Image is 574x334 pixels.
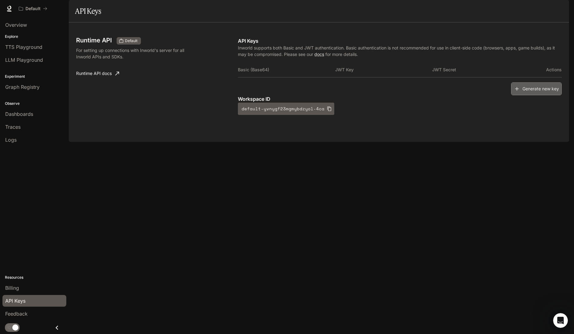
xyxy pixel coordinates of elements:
[76,47,194,60] p: For setting up connections with Inworld's server for all Inworld APIs and SDKs.
[75,5,101,17] h1: API Keys
[238,103,334,115] button: default-yvnygf23mgmybdzyol-4ca
[74,67,122,80] a: Runtime API docs
[76,37,112,43] h3: Runtime API
[511,82,562,96] button: Generate new key
[238,95,562,103] p: Workspace ID
[314,52,324,57] a: docs
[238,62,335,77] th: Basic (Base64)
[117,37,141,45] div: These keys will apply to your current workspace only
[238,37,562,45] p: API Keys
[122,38,140,44] span: Default
[553,313,568,328] iframe: Intercom live chat
[16,2,50,15] button: All workspaces
[432,62,529,77] th: JWT Secret
[25,6,41,11] p: Default
[335,62,432,77] th: JWT Key
[238,45,562,57] p: Inworld supports both Basic and JWT authentication. Basic authentication is not recommended for u...
[529,62,562,77] th: Actions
